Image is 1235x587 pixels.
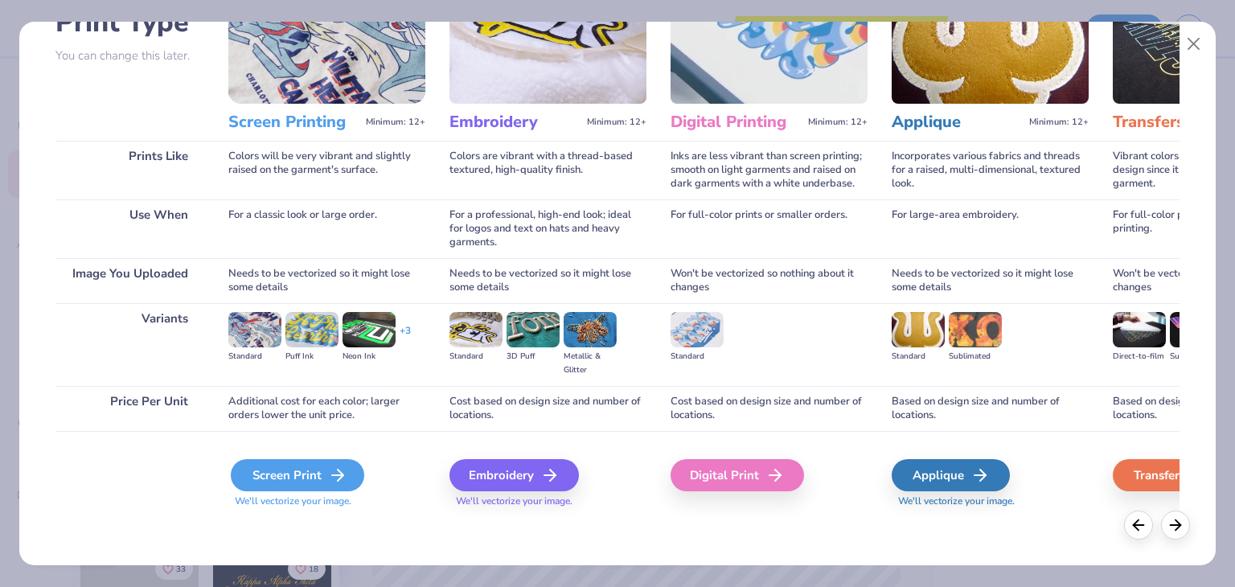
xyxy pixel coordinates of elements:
[671,350,724,363] div: Standard
[671,258,868,303] div: Won't be vectorized so nothing about it changes
[949,312,1002,347] img: Sublimated
[55,303,204,386] div: Variants
[671,312,724,347] img: Standard
[1179,29,1209,60] button: Close
[1170,312,1223,347] img: Supacolor
[55,386,204,431] div: Price Per Unit
[1170,350,1223,363] div: Supacolor
[671,386,868,431] div: Cost based on design size and number of locations.
[949,350,1002,363] div: Sublimated
[671,112,802,133] h3: Digital Printing
[671,459,804,491] div: Digital Print
[285,350,338,363] div: Puff Ink
[55,49,204,63] p: You can change this later.
[449,312,503,347] img: Standard
[285,312,338,347] img: Puff Ink
[449,258,646,303] div: Needs to be vectorized so it might lose some details
[507,350,560,363] div: 3D Puff
[892,386,1089,431] div: Based on design size and number of locations.
[231,459,364,491] div: Screen Print
[564,350,617,377] div: Metallic & Glitter
[892,459,1010,491] div: Applique
[892,199,1089,258] div: For large-area embroidery.
[449,495,646,508] span: We'll vectorize your image.
[228,258,425,303] div: Needs to be vectorized so it might lose some details
[892,312,945,347] img: Standard
[892,495,1089,508] span: We'll vectorize your image.
[808,117,868,128] span: Minimum: 12+
[366,117,425,128] span: Minimum: 12+
[1113,459,1231,491] div: Transfers
[892,112,1023,133] h3: Applique
[449,199,646,258] div: For a professional, high-end look; ideal for logos and text on hats and heavy garments.
[228,495,425,508] span: We'll vectorize your image.
[892,141,1089,199] div: Incorporates various fabrics and threads for a raised, multi-dimensional, textured look.
[343,350,396,363] div: Neon Ink
[55,141,204,199] div: Prints Like
[449,350,503,363] div: Standard
[228,350,281,363] div: Standard
[449,459,579,491] div: Embroidery
[1113,312,1166,347] img: Direct-to-film
[564,312,617,347] img: Metallic & Glitter
[228,386,425,431] div: Additional cost for each color; larger orders lower the unit price.
[55,199,204,258] div: Use When
[671,141,868,199] div: Inks are less vibrant than screen printing; smooth on light garments and raised on dark garments ...
[587,117,646,128] span: Minimum: 12+
[1113,350,1166,363] div: Direct-to-film
[449,386,646,431] div: Cost based on design size and number of locations.
[55,258,204,303] div: Image You Uploaded
[228,112,359,133] h3: Screen Printing
[1029,117,1089,128] span: Minimum: 12+
[228,199,425,258] div: For a classic look or large order.
[449,141,646,199] div: Colors are vibrant with a thread-based textured, high-quality finish.
[228,312,281,347] img: Standard
[671,199,868,258] div: For full-color prints or smaller orders.
[892,258,1089,303] div: Needs to be vectorized so it might lose some details
[228,141,425,199] div: Colors will be very vibrant and slightly raised on the garment's surface.
[507,312,560,347] img: 3D Puff
[892,350,945,363] div: Standard
[400,324,411,351] div: + 3
[449,112,581,133] h3: Embroidery
[343,312,396,347] img: Neon Ink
